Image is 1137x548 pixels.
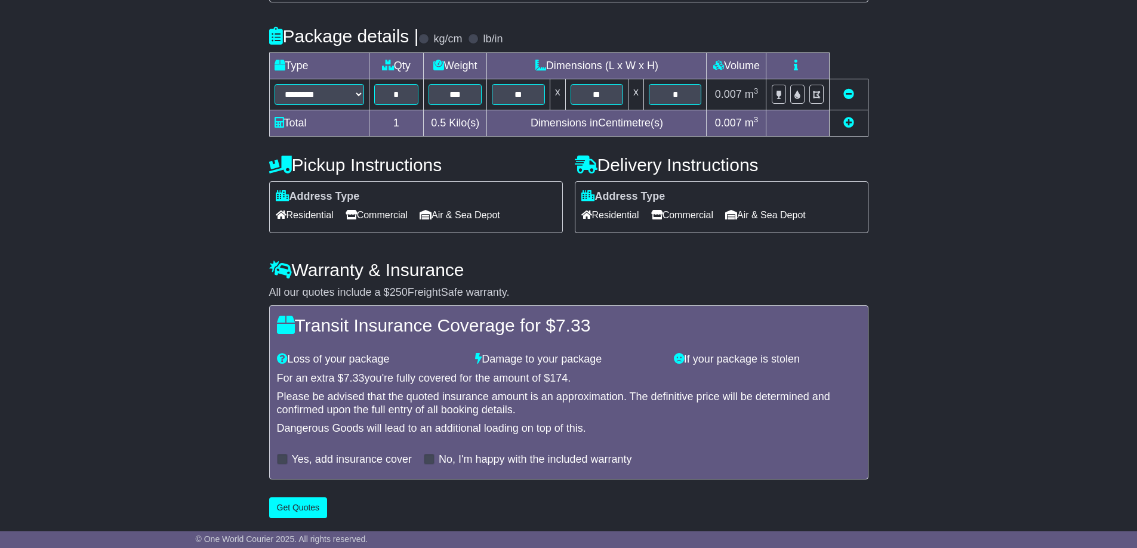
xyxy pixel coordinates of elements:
h4: Pickup Instructions [269,155,563,175]
span: m [745,88,759,100]
td: Qty [369,52,424,79]
a: Add new item [843,117,854,129]
td: Kilo(s) [424,110,487,136]
h4: Warranty & Insurance [269,260,868,280]
button: Get Quotes [269,497,328,518]
span: Commercial [651,206,713,224]
span: Air & Sea Depot [420,206,500,224]
h4: Delivery Instructions [575,155,868,175]
span: 0.007 [715,88,742,100]
span: 0.5 [431,117,446,129]
label: kg/cm [433,33,462,46]
a: Remove this item [843,88,854,100]
td: 1 [369,110,424,136]
sup: 3 [754,86,759,95]
label: Address Type [581,190,665,203]
td: x [628,79,644,110]
span: 7.33 [344,372,365,384]
span: 0.007 [715,117,742,129]
td: Total [269,110,369,136]
sup: 3 [754,115,759,124]
div: All our quotes include a $ FreightSafe warranty. [269,286,868,299]
label: lb/in [483,33,503,46]
span: Residential [581,206,639,224]
div: Please be advised that the quoted insurance amount is an approximation. The definitive price will... [277,391,861,416]
div: Dangerous Goods will lead to an additional loading on top of this. [277,422,861,435]
span: 174 [550,372,568,384]
span: Residential [276,206,334,224]
span: 7.33 [556,315,590,335]
span: Air & Sea Depot [725,206,806,224]
td: Type [269,52,369,79]
label: No, I'm happy with the included warranty [439,453,632,466]
div: If your package is stolen [668,353,867,366]
span: 250 [390,286,408,298]
td: Volume [707,52,766,79]
h4: Package details | [269,26,419,46]
label: Address Type [276,190,360,203]
label: Yes, add insurance cover [292,453,412,466]
span: © One World Courier 2025. All rights reserved. [196,534,368,544]
td: x [550,79,565,110]
td: Weight [424,52,487,79]
td: Dimensions in Centimetre(s) [487,110,707,136]
div: Loss of your package [271,353,470,366]
span: Commercial [346,206,408,224]
div: For an extra $ you're fully covered for the amount of $ . [277,372,861,385]
span: m [745,117,759,129]
td: Dimensions (L x W x H) [487,52,707,79]
div: Damage to your package [469,353,668,366]
h4: Transit Insurance Coverage for $ [277,315,861,335]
